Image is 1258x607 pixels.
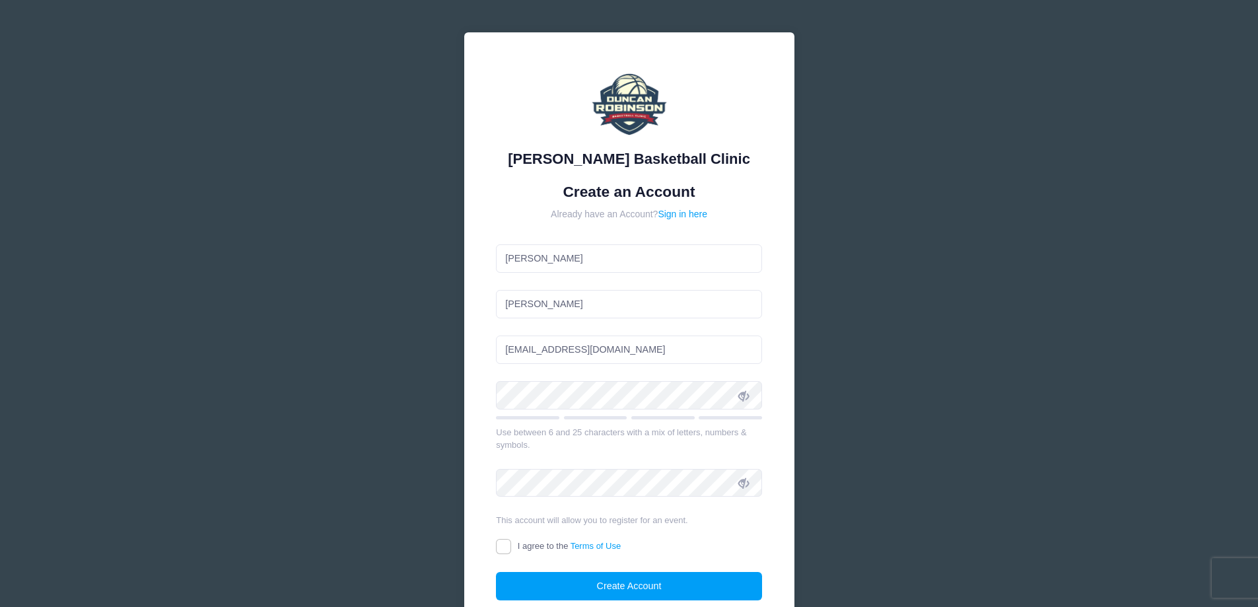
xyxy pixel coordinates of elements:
[496,426,762,452] div: Use between 6 and 25 characters with a mix of letters, numbers & symbols.
[496,539,511,554] input: I agree to theTerms of Use
[496,572,762,600] button: Create Account
[496,183,762,201] h1: Create an Account
[496,336,762,364] input: Email
[496,207,762,221] div: Already have an Account?
[571,541,621,551] a: Terms of Use
[590,65,669,144] img: Duncan Robinson Basketball Clinic
[496,244,762,273] input: First Name
[496,148,762,170] div: [PERSON_NAME] Basketball Clinic
[518,541,621,551] span: I agree to the
[496,290,762,318] input: Last Name
[496,514,762,527] div: This account will allow you to register for an event.
[658,209,707,219] a: Sign in here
